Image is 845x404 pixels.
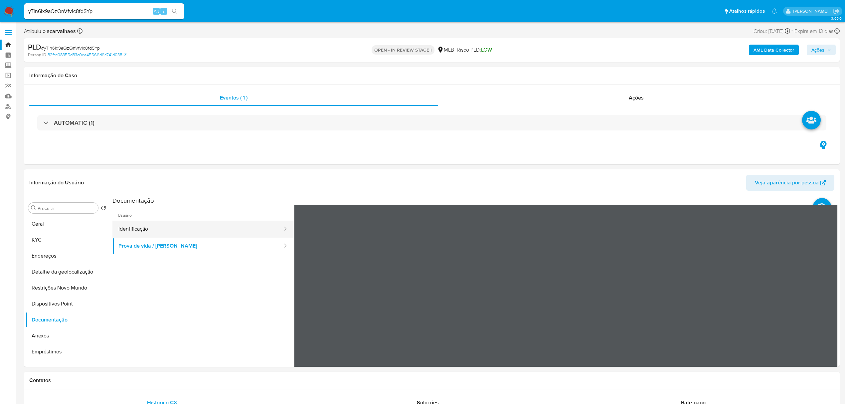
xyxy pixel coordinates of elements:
[48,52,126,58] a: 82fcc08355d83c0ea45566d6c741d038
[754,27,790,36] div: Criou: [DATE]
[41,45,100,51] span: # yTln6lx9aQzQnVfvic8fdSYp
[26,312,109,328] button: Documentação
[481,46,492,54] span: LOW
[794,28,833,35] span: Expira em 13 dias
[26,248,109,264] button: Endereços
[629,94,644,101] span: Ações
[38,205,95,211] input: Procurar
[26,360,109,376] button: Adiantamentos de Dinheiro
[29,179,84,186] h1: Informação do Usuário
[28,52,46,58] b: Person ID
[29,377,834,384] h1: Contatos
[26,344,109,360] button: Empréstimos
[46,27,76,35] b: scarvalhaes
[755,175,819,191] span: Veja aparência por pessoa
[729,8,765,15] span: Atalhos rápidos
[29,72,834,79] h1: Informação do Caso
[26,328,109,344] button: Anexos
[746,175,834,191] button: Veja aparência por pessoa
[754,45,794,55] b: AML Data Collector
[24,28,76,35] span: Atribuiu o
[163,8,165,14] span: s
[372,45,434,55] p: OPEN - IN REVIEW STAGE I
[24,7,184,16] input: Pesquise usuários ou casos...
[771,8,777,14] a: Notificações
[54,119,94,126] h3: AUTOMATIC (1)
[31,205,36,211] button: Procurar
[37,115,826,130] div: AUTOMATIC (1)
[26,232,109,248] button: KYC
[168,7,181,16] button: search-icon
[811,45,824,55] span: Ações
[457,46,492,54] span: Risco PLD:
[793,8,831,14] p: sara.carvalhaes@mercadopago.com.br
[154,8,159,14] span: Alt
[791,27,793,36] span: -
[28,42,41,52] b: PLD
[26,264,109,280] button: Detalhe da geolocalização
[437,46,454,54] div: MLB
[807,45,836,55] button: Ações
[749,45,799,55] button: AML Data Collector
[26,280,109,296] button: Restrições Novo Mundo
[26,216,109,232] button: Geral
[101,205,106,213] button: Retornar ao pedido padrão
[833,8,840,15] a: Sair
[26,296,109,312] button: Dispositivos Point
[220,94,248,101] span: Eventos ( 1 )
